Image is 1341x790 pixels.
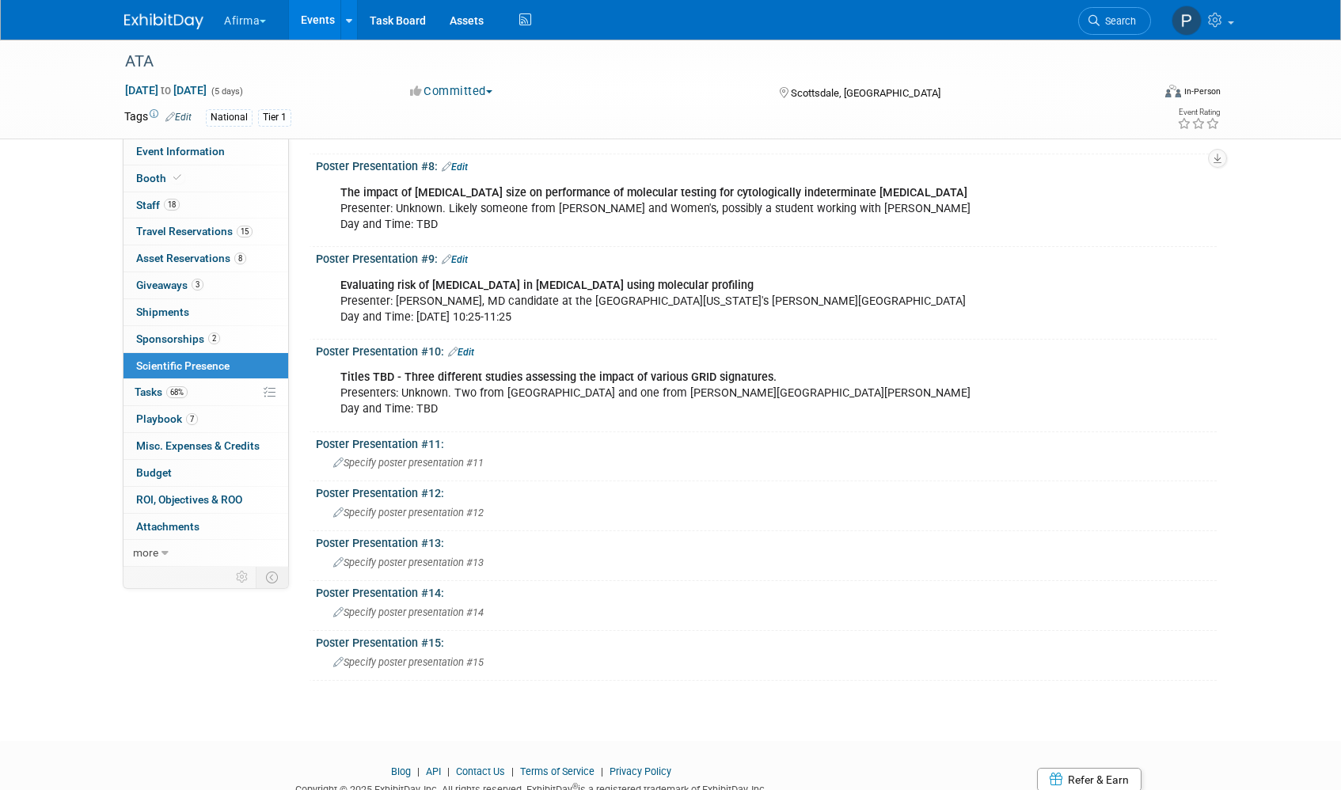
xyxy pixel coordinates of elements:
div: Poster Presentation #13: [316,531,1217,551]
div: In-Person [1183,85,1221,97]
span: Specify poster presentation #12 [333,507,484,518]
a: ROI, Objectives & ROO [123,487,288,513]
div: National [206,109,253,126]
span: Scottsdale, [GEOGRAPHIC_DATA] [791,87,940,99]
a: more [123,540,288,566]
a: Booth [123,165,288,192]
a: Edit [448,347,474,358]
a: Tasks68% [123,379,288,405]
a: Giveaways3 [123,272,288,298]
a: Attachments [123,514,288,540]
div: Poster Presentation #12: [316,481,1217,501]
span: | [443,765,454,777]
td: Personalize Event Tab Strip [229,567,256,587]
b: The impact of [MEDICAL_DATA] size on performance of molecular testing for cytologically indetermi... [340,186,967,199]
span: (5 days) [210,86,243,97]
div: Poster Presentation #10: [316,340,1217,360]
span: Specify poster presentation #14 [333,606,484,618]
span: 18 [164,199,180,211]
div: Event Format [1058,82,1221,106]
span: Search [1100,15,1136,27]
a: Travel Reservations15 [123,218,288,245]
span: Attachments [136,520,199,533]
div: Poster Presentation #11: [316,432,1217,452]
span: 2 [208,332,220,344]
a: Contact Us [456,765,505,777]
span: Booth [136,172,184,184]
a: Search [1078,7,1151,35]
a: Staff18 [123,192,288,218]
span: Giveaways [136,279,203,291]
a: Edit [165,112,192,123]
div: Presenter: [PERSON_NAME], MD candidate at the [GEOGRAPHIC_DATA][US_STATE]'s [PERSON_NAME][GEOGRAP... [329,270,1043,333]
b: Evaluating risk of [MEDICAL_DATA] in [MEDICAL_DATA] using molecular profiling [340,279,754,292]
a: Misc. Expenses & Credits [123,433,288,459]
a: Budget [123,460,288,486]
span: | [597,765,607,777]
img: ExhibitDay [124,13,203,29]
span: 8 [234,253,246,264]
div: Poster Presentation #9: [316,247,1217,268]
img: Praveen Kaushik [1172,6,1202,36]
a: Shipments [123,299,288,325]
b: Titles TBD - Three different studies assessing the impact of various GRID signatures. [340,370,777,384]
a: Blog [391,765,411,777]
a: Sponsorships2 [123,326,288,352]
span: Staff [136,199,180,211]
a: Edit [442,161,468,173]
button: Committed [405,83,499,100]
span: Shipments [136,306,189,318]
span: Budget [136,466,172,479]
a: Event Information [123,139,288,165]
span: Playbook [136,412,198,425]
div: Tier 1 [258,109,291,126]
div: Presenters: Unknown. Two from [GEOGRAPHIC_DATA] and one from [PERSON_NAME][GEOGRAPHIC_DATA][PERSO... [329,362,1043,425]
div: Poster Presentation #8: [316,154,1217,175]
div: Poster Presentation #14: [316,581,1217,601]
span: | [413,765,424,777]
span: Specify poster presentation #15 [333,656,484,668]
a: Edit [442,254,468,265]
a: Asset Reservations8 [123,245,288,272]
a: Terms of Service [520,765,595,777]
span: Scientific Presence [136,359,230,372]
span: more [133,546,158,559]
span: Travel Reservations [136,225,253,237]
span: Tasks [135,386,188,398]
a: Playbook7 [123,406,288,432]
div: Event Rating [1177,108,1220,116]
span: Sponsorships [136,332,220,345]
span: Event Information [136,145,225,158]
span: to [158,84,173,97]
a: Scientific Presence [123,353,288,379]
i: Booth reservation complete [173,173,181,182]
span: Asset Reservations [136,252,246,264]
div: Poster Presentation #15: [316,631,1217,651]
span: 15 [237,226,253,237]
span: | [507,765,518,777]
span: ROI, Objectives & ROO [136,493,242,506]
span: Specify poster presentation #11 [333,457,484,469]
span: 7 [186,413,198,425]
span: 3 [192,279,203,291]
span: Specify poster presentation #13 [333,556,484,568]
img: Format-Inperson.png [1165,85,1181,97]
div: ATA [120,47,1127,76]
span: [DATE] [DATE] [124,83,207,97]
a: API [426,765,441,777]
td: Toggle Event Tabs [256,567,289,587]
span: 68% [166,386,188,398]
td: Tags [124,108,192,127]
span: Misc. Expenses & Credits [136,439,260,452]
a: Privacy Policy [610,765,671,777]
div: Presenter: Unknown. Likely someone from [PERSON_NAME] and Women's, possibly a student working wit... [329,177,1043,241]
